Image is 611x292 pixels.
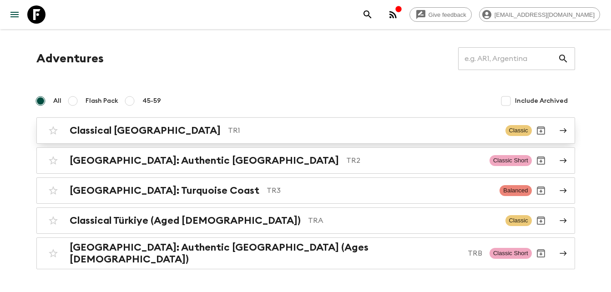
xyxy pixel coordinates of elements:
[70,155,339,166] h2: [GEOGRAPHIC_DATA]: Authentic [GEOGRAPHIC_DATA]
[490,11,600,18] span: [EMAIL_ADDRESS][DOMAIN_NAME]
[458,46,558,71] input: e.g. AR1, Argentina
[267,185,493,196] p: TR3
[5,5,24,24] button: menu
[532,244,550,262] button: Archive
[532,211,550,230] button: Archive
[36,237,575,269] a: [GEOGRAPHIC_DATA]: Authentic [GEOGRAPHIC_DATA] (Ages [DEMOGRAPHIC_DATA])TRBClassic ShortArchive
[228,125,498,136] p: TR1
[36,147,575,174] a: [GEOGRAPHIC_DATA]: Authentic [GEOGRAPHIC_DATA]TR2Classic ShortArchive
[505,125,532,136] span: Classic
[36,177,575,204] a: [GEOGRAPHIC_DATA]: Turquoise CoastTR3BalancedArchive
[36,117,575,144] a: Classical [GEOGRAPHIC_DATA]TR1ClassicArchive
[479,7,600,22] div: [EMAIL_ADDRESS][DOMAIN_NAME]
[505,215,532,226] span: Classic
[53,96,61,106] span: All
[142,96,161,106] span: 45-59
[515,96,568,106] span: Include Archived
[346,155,482,166] p: TR2
[70,242,460,265] h2: [GEOGRAPHIC_DATA]: Authentic [GEOGRAPHIC_DATA] (Ages [DEMOGRAPHIC_DATA])
[86,96,118,106] span: Flash Pack
[36,50,104,68] h1: Adventures
[308,215,498,226] p: TRA
[500,185,531,196] span: Balanced
[468,248,482,259] p: TRB
[70,185,259,196] h2: [GEOGRAPHIC_DATA]: Turquoise Coast
[490,155,532,166] span: Classic Short
[424,11,471,18] span: Give feedback
[490,248,532,259] span: Classic Short
[70,125,221,136] h2: Classical [GEOGRAPHIC_DATA]
[532,181,550,200] button: Archive
[532,151,550,170] button: Archive
[70,215,301,227] h2: Classical Türkiye (Aged [DEMOGRAPHIC_DATA])
[409,7,472,22] a: Give feedback
[36,207,575,234] a: Classical Türkiye (Aged [DEMOGRAPHIC_DATA])TRAClassicArchive
[359,5,377,24] button: search adventures
[532,121,550,140] button: Archive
